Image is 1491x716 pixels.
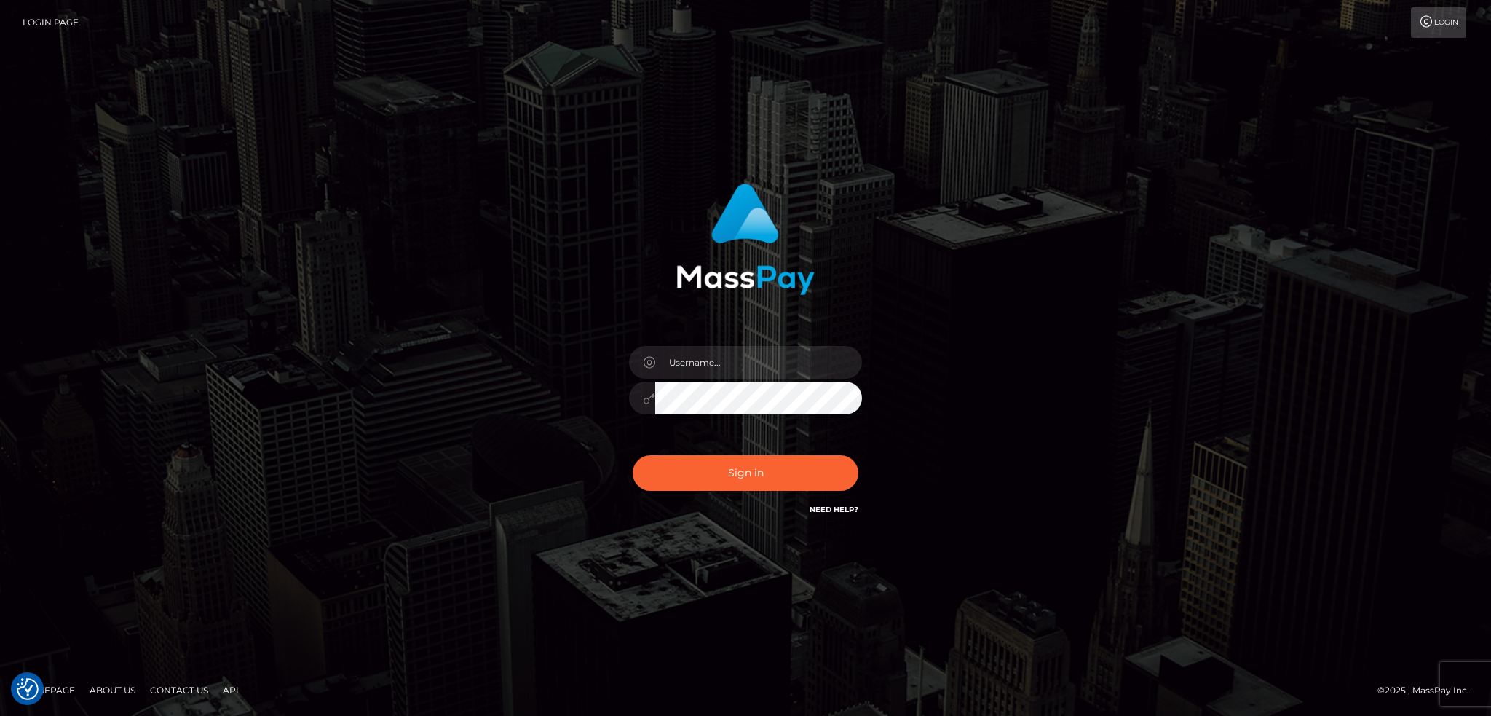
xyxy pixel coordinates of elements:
[217,679,245,701] a: API
[16,679,81,701] a: Homepage
[633,455,858,491] button: Sign in
[84,679,141,701] a: About Us
[144,679,214,701] a: Contact Us
[1411,7,1466,38] a: Login
[17,678,39,700] button: Consent Preferences
[17,678,39,700] img: Revisit consent button
[655,346,862,379] input: Username...
[1377,682,1480,699] div: © 2025 , MassPay Inc.
[676,184,815,295] img: MassPay Login
[810,505,858,514] a: Need Help?
[23,7,79,38] a: Login Page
